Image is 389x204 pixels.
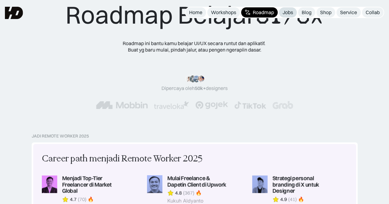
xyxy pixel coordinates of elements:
[362,7,383,17] a: Collab
[316,7,335,17] a: Shop
[185,7,206,17] a: Home
[279,7,297,17] a: Jobs
[256,1,324,30] span: UI/UX
[283,9,293,16] div: Jobs
[32,133,89,139] div: Jadi Remote Worker 2025
[118,40,272,53] div: Roadmap ini bantu kamu belajar UI/UX secara runtut dan aplikatif. Buat yg baru mulai, pindah jalu...
[161,85,228,91] div: Dipercaya oleh designers
[320,9,331,16] div: Shop
[195,85,206,91] span: 50k+
[302,9,312,16] div: Blog
[366,9,380,16] div: Collab
[298,7,315,17] a: Blog
[207,7,240,17] a: Workshops
[241,7,278,17] a: Roadmap
[211,9,236,16] div: Workshops
[340,9,357,16] div: Service
[189,9,202,16] div: Home
[336,7,361,17] a: Service
[42,152,202,165] div: Career path menjadi Remote Worker 2025
[253,9,274,16] div: Roadmap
